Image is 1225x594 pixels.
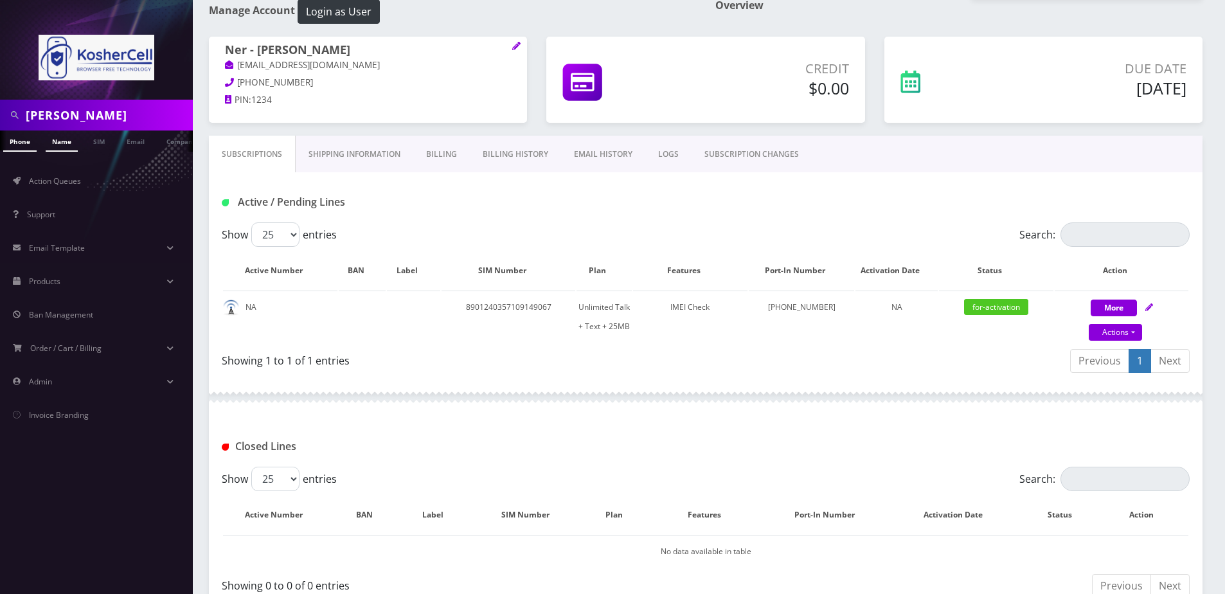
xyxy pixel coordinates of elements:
select: Showentries [251,222,300,247]
a: PIN: [225,94,251,107]
th: Action: activate to sort column ascending [1055,252,1188,289]
img: Closed Lines [222,444,229,451]
a: 1 [1129,349,1151,373]
img: default.png [223,300,239,316]
a: Actions [1089,324,1142,341]
h1: Closed Lines [222,440,532,453]
input: Search: [1060,467,1190,491]
a: Email [120,130,151,150]
a: Next [1150,349,1190,373]
a: Subscriptions [209,136,296,173]
th: Status: activate to sort column ascending [1026,496,1106,534]
img: Active / Pending Lines [222,199,229,206]
th: BAN: activate to sort column ascending [339,252,386,289]
select: Showentries [251,467,300,491]
div: IMEI Check [633,298,747,317]
a: SUBSCRIPTION CHANGES [692,136,812,173]
th: Port-In Number: activate to sort column ascending [749,252,854,289]
th: Activation Date: activate to sort column ascending [855,252,938,289]
div: Showing 1 to 1 of 1 entries [222,348,696,368]
td: Unlimited Talk + Text + 25MB [577,291,632,343]
span: 1234 [251,94,272,105]
input: Search in Company [26,103,190,127]
span: for-activation [964,299,1028,315]
img: KosherCell [39,35,154,80]
th: Plan: activate to sort column ascending [589,496,652,534]
a: EMAIL HISTORY [561,136,645,173]
span: Ban Management [29,309,93,320]
label: Search: [1019,467,1190,491]
label: Show entries [222,222,337,247]
td: No data available in table [223,535,1188,568]
td: NA [223,291,337,343]
h1: Ner - [PERSON_NAME] [225,43,511,59]
p: Due Date [1002,59,1186,78]
th: SIM Number: activate to sort column ascending [476,496,587,534]
a: LOGS [645,136,692,173]
span: Invoice Branding [29,410,89,420]
th: Features: activate to sort column ascending [633,252,747,289]
label: Show entries [222,467,337,491]
span: [PHONE_NUMBER] [237,76,313,88]
a: SIM [87,130,111,150]
a: Name [46,130,78,152]
th: Port-In Number: activate to sort column ascending [769,496,892,534]
th: Status: activate to sort column ascending [939,252,1053,289]
th: Label: activate to sort column ascending [404,496,476,534]
h5: $0.00 [690,78,848,98]
label: Search: [1019,222,1190,247]
a: Previous [1070,349,1129,373]
a: Billing [413,136,470,173]
a: Phone [3,130,37,152]
th: Features: activate to sort column ascending [654,496,768,534]
h1: Active / Pending Lines [222,196,532,208]
th: Label: activate to sort column ascending [387,252,440,289]
span: NA [891,301,902,312]
a: Shipping Information [296,136,413,173]
button: More [1091,300,1137,316]
a: Login as User [295,3,380,17]
th: Plan: activate to sort column ascending [577,252,632,289]
td: [PHONE_NUMBER] [749,291,854,343]
td: 8901240357109149067 [442,291,575,343]
span: Admin [29,376,52,387]
th: Active Number: activate to sort column ascending [223,252,337,289]
a: [EMAIL_ADDRESS][DOMAIN_NAME] [225,59,380,72]
span: Email Template [29,242,85,253]
a: Company [160,130,203,150]
span: Support [27,209,55,220]
th: Active Number: activate to sort column descending [223,496,337,534]
p: Credit [690,59,848,78]
div: Showing 0 to 0 of 0 entries [222,573,696,593]
a: Billing History [470,136,561,173]
input: Search: [1060,222,1190,247]
th: Activation Date: activate to sort column ascending [893,496,1024,534]
span: Action Queues [29,175,81,186]
span: Products [29,276,60,287]
span: Order / Cart / Billing [30,343,102,354]
h5: [DATE] [1002,78,1186,98]
th: BAN: activate to sort column ascending [339,496,402,534]
th: Action : activate to sort column ascending [1107,496,1188,534]
th: SIM Number: activate to sort column ascending [442,252,575,289]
